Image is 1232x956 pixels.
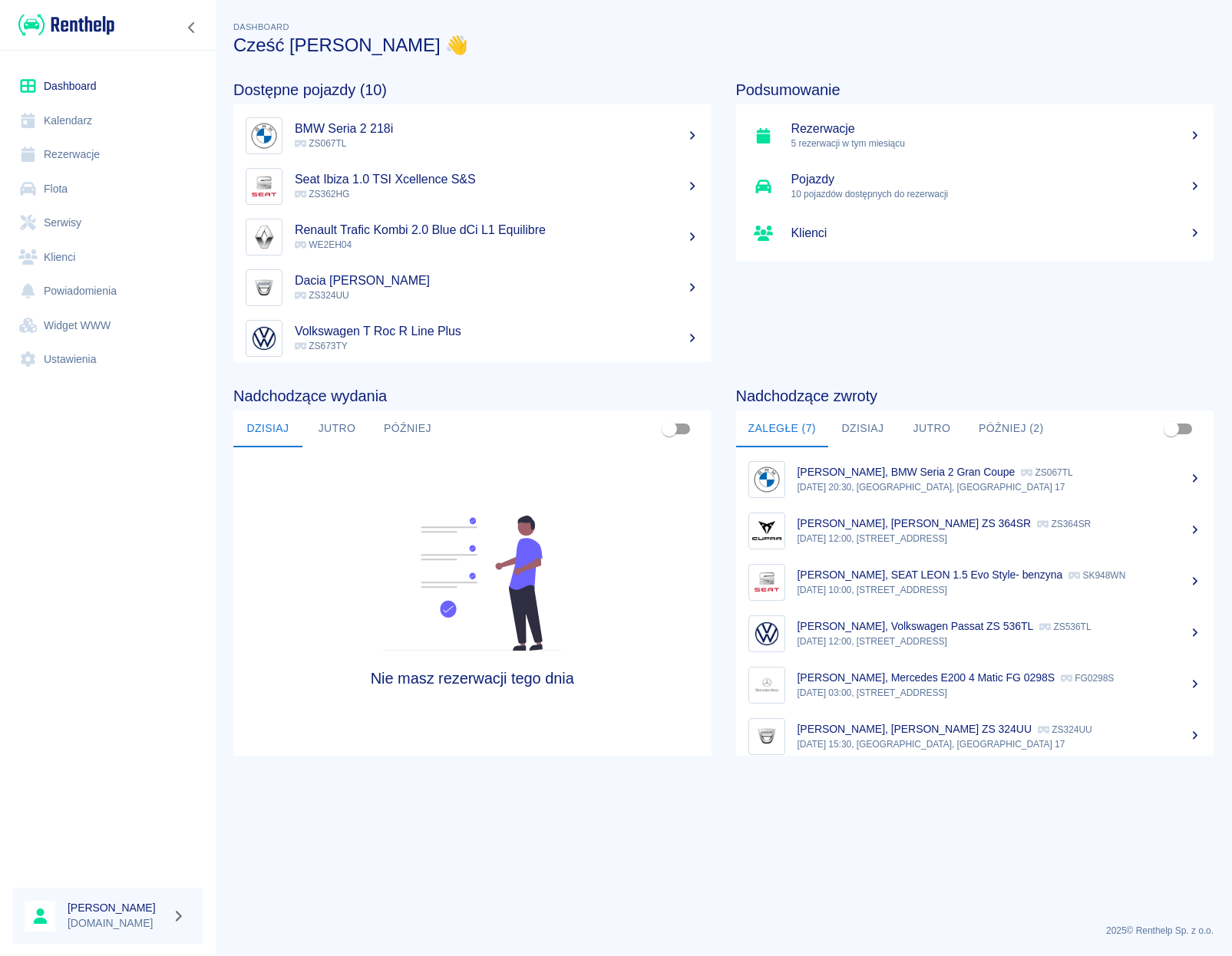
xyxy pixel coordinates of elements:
[12,274,203,308] a: Powiadomienia
[12,240,203,275] a: Klienci
[18,12,114,38] img: Renthelp logo
[966,410,1056,447] button: Później (2)
[736,110,1214,161] a: Rezerwacje5 rezerwacji w tym miesiącu
[736,608,1214,659] a: Image[PERSON_NAME], Volkswagen Passat ZS 536TL ZS536TL[DATE] 12:00, [STREET_ADDRESS]
[295,341,348,351] span: ZS673TY
[752,619,781,648] img: Image
[798,569,1063,581] p: [PERSON_NAME], SEAT LEON 1.5 Evo Style- benzyna
[302,410,372,447] button: Jutro
[295,189,349,199] span: ZS362HG
[897,410,966,447] button: Jutro
[295,273,699,288] h5: Dacia [PERSON_NAME]
[798,723,1032,735] p: [PERSON_NAME], [PERSON_NAME] ZS 324UU
[233,81,712,99] h4: Dostępne pojazdy (10)
[1038,724,1092,735] p: ZS324UU
[798,671,1055,684] p: [PERSON_NAME], Mercedes E200 4 Matic FG 0298S
[736,81,1214,99] h4: Podsumowanie
[736,556,1214,608] a: Image[PERSON_NAME], SEAT LEON 1.5 Evo Style- benzyna SK948WN[DATE] 10:00, [STREET_ADDRESS]
[736,387,1214,405] h4: Nadchodzące zwroty
[798,583,1202,597] p: [DATE] 10:00, [STREET_ADDRESS]
[1069,570,1125,581] p: SK948WN
[12,137,203,172] a: Rezerwacje
[12,104,203,138] a: Kalendarz
[249,273,279,302] img: Image
[233,161,712,212] a: ImageSeat Ibiza 1.0 TSI Xcellence S&S ZS362HG
[791,137,1202,150] p: 5 rezerwacji w tym miesiącu
[12,308,203,343] a: Widget WWW
[736,410,828,447] button: Zaległe (7)
[233,35,1214,56] h3: Cześć [PERSON_NAME] 👋
[180,18,203,38] button: Zwiń nawigację
[736,212,1214,255] a: Klienci
[249,172,279,201] img: Image
[295,223,699,238] h5: Renault Trafic Kombi 2.0 Blue dCi L1 Equilibre
[798,620,1034,632] p: [PERSON_NAME], Volkswagen Passat ZS 536TL
[736,505,1214,556] a: Image[PERSON_NAME], [PERSON_NAME] ZS 364SR ZS364SR[DATE] 12:00, [STREET_ADDRESS]
[752,671,781,700] img: Image
[233,410,302,447] button: Dzisiaj
[249,121,279,150] img: Image
[373,516,571,651] img: Fleet
[295,290,349,301] span: ZS324UU
[12,172,203,206] a: Flota
[798,517,1032,529] p: [PERSON_NAME], [PERSON_NAME] ZS 364SR
[295,239,352,250] span: WE2EH04
[372,410,444,447] button: Później
[233,212,712,262] a: ImageRenault Trafic Kombi 2.0 Blue dCi L1 Equilibre WE2EH04
[752,722,781,751] img: Image
[233,22,289,31] span: Dashboard
[752,465,781,494] img: Image
[233,110,712,161] a: ImageBMW Seria 2 218i ZS067TL
[68,900,166,915] h6: [PERSON_NAME]
[233,313,712,364] a: ImageVolkswagen T Roc R Line Plus ZS673TY
[791,172,1202,187] h5: Pojazdy
[1039,621,1091,632] p: ZS536TL
[295,324,699,339] h5: Volkswagen T Roc R Line Plus
[828,410,897,447] button: Dzisiaj
[233,262,712,313] a: ImageDacia [PERSON_NAME] ZS324UU
[295,138,346,149] span: ZS067TL
[12,342,203,377] a: Ustawienia
[295,121,699,137] h5: BMW Seria 2 218i
[752,516,781,546] img: Image
[798,686,1202,700] p: [DATE] 03:00, [STREET_ADDRESS]
[752,568,781,597] img: Image
[249,324,279,353] img: Image
[736,710,1214,762] a: Image[PERSON_NAME], [PERSON_NAME] ZS 324UU ZS324UU[DATE] 15:30, [GEOGRAPHIC_DATA], [GEOGRAPHIC_DA...
[791,121,1202,137] h5: Rezerwacje
[1061,673,1114,684] p: FG0298S
[791,187,1202,201] p: 10 pojazdów dostępnych do rezerwacji
[1037,519,1091,529] p: ZS364SR
[1021,467,1072,478] p: ZS067TL
[12,12,114,38] a: Renthelp logo
[736,659,1214,710] a: Image[PERSON_NAME], Mercedes E200 4 Matic FG 0298S FG0298S[DATE] 03:00, [STREET_ADDRESS]
[233,924,1214,938] p: 2025 © Renthelp Sp. z o.o.
[655,414,684,443] span: Pokaż przypisane tylko do mnie
[1157,414,1186,443] span: Pokaż przypisane tylko do mnie
[12,69,203,104] a: Dashboard
[798,466,1016,478] p: [PERSON_NAME], BMW Seria 2 Gran Coupe
[791,226,1202,241] h5: Klienci
[798,480,1202,494] p: [DATE] 20:30, [GEOGRAPHIC_DATA], [GEOGRAPHIC_DATA] 17
[293,669,652,687] h4: Nie masz rezerwacji tego dnia
[233,387,712,405] h4: Nadchodzące wydania
[798,635,1202,648] p: [DATE] 12:00, [STREET_ADDRESS]
[249,223,279,252] img: Image
[798,737,1202,751] p: [DATE] 15:30, [GEOGRAPHIC_DATA], [GEOGRAPHIC_DATA] 17
[736,453,1214,505] a: Image[PERSON_NAME], BMW Seria 2 Gran Coupe ZS067TL[DATE] 20:30, [GEOGRAPHIC_DATA], [GEOGRAPHIC_DA...
[736,161,1214,212] a: Pojazdy10 pojazdów dostępnych do rezerwacji
[295,172,699,187] h5: Seat Ibiza 1.0 TSI Xcellence S&S
[68,915,166,931] p: [DOMAIN_NAME]
[798,532,1202,546] p: [DATE] 12:00, [STREET_ADDRESS]
[12,206,203,240] a: Serwisy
